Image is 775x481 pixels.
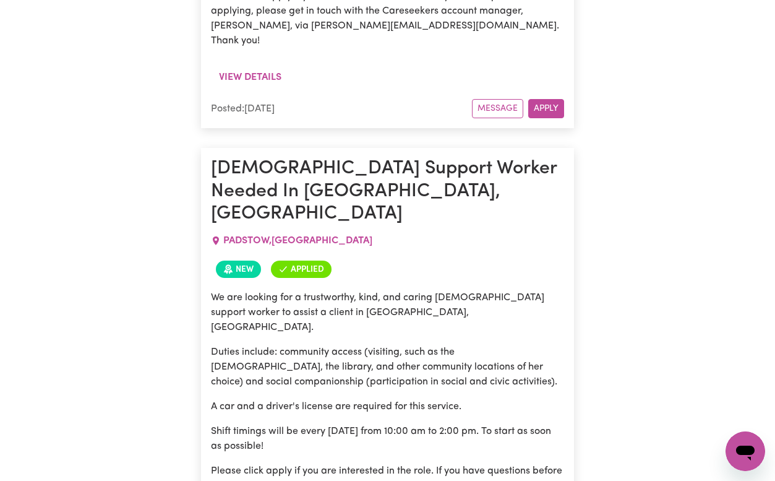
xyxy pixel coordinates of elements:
span: You've applied for this job [271,261,332,278]
span: Job posted within the last 30 days [216,261,261,278]
h1: [DEMOGRAPHIC_DATA] Support Worker Needed In [GEOGRAPHIC_DATA], [GEOGRAPHIC_DATA] [211,158,564,225]
button: Apply for this job [528,99,564,118]
p: A car and a driver's license are required for this service. [211,399,564,414]
button: View details [211,66,289,89]
button: Message [472,99,523,118]
p: Shift timings will be every [DATE] from 10:00 am to 2:00 pm. To start as soon as possible! [211,424,564,454]
p: We are looking for a trustworthy, kind, and caring [DEMOGRAPHIC_DATA] support worker to assist a ... [211,290,564,335]
iframe: Button to launch messaging window [726,431,765,471]
p: Duties include: community access (visiting, such as the [DEMOGRAPHIC_DATA], the library, and othe... [211,345,564,389]
span: PADSTOW , [GEOGRAPHIC_DATA] [223,236,372,246]
div: Posted: [DATE] [211,102,472,116]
